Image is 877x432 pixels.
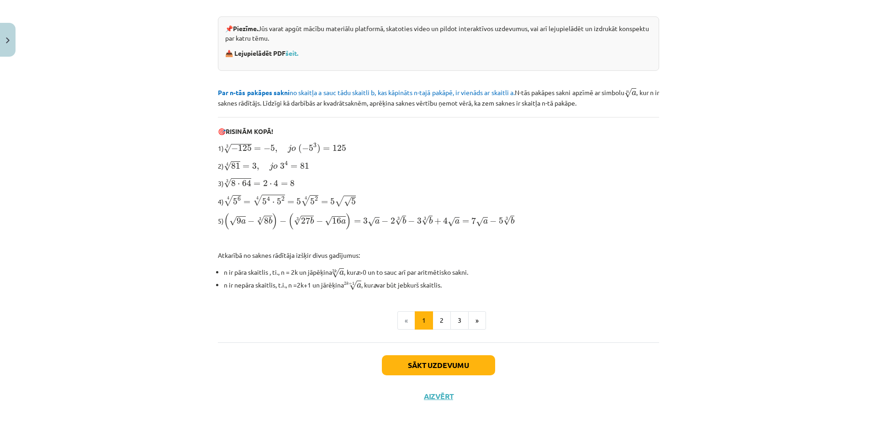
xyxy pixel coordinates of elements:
span: = [243,165,249,169]
span: 5 [309,145,313,151]
span: b [269,217,272,224]
span: √ [325,216,332,226]
span: √ [344,197,351,207]
span: 3 [417,218,422,224]
nav: Page navigation example [218,311,659,330]
p: 3) [218,177,659,188]
span: √ [335,196,344,207]
span: b [402,217,406,224]
span: 5 [330,198,335,205]
span: 5 [277,198,281,205]
span: b [429,217,433,224]
span: − [280,218,286,224]
span: = [254,182,260,186]
span: √ [301,195,310,206]
span: a [375,219,380,224]
span: 125 [238,145,252,151]
span: a [341,219,346,224]
span: √ [332,268,339,278]
span: √ [294,216,301,225]
span: − [264,145,270,152]
button: Sākt uzdevumu [382,355,495,375]
span: + [434,218,441,224]
span: 16 [332,218,341,224]
b: Par n-tās pakāpes sakni [218,88,290,96]
span: 5 [351,198,356,205]
li: n ir pāra skaitlis , ti., n = 2k un jāpēķina , kur >0 un to sauc arī par aritmētisko sakni. [224,266,659,278]
span: ( [298,144,302,154]
span: a [241,219,246,224]
span: ⋅ [269,183,272,186]
span: 6 [238,197,241,201]
i: a [356,268,359,276]
span: − [490,218,497,224]
p: 2) [218,160,659,171]
p: 4) [218,194,659,207]
span: 5 [233,198,238,205]
span: 8 [290,180,295,187]
span: 2 [315,197,318,201]
button: 1 [415,311,433,330]
span: 5 [262,198,267,205]
span: 9 [237,218,241,224]
span: − [248,218,254,224]
span: + [349,282,352,285]
span: √ [229,216,237,226]
span: √ [395,216,402,225]
li: n ir nepāra skaitlis, t.i., n =2k+1 un jārēķina , kur var būt jebkurš skaitlis. [224,278,659,291]
span: , [275,148,277,153]
span: = [321,201,328,204]
span: = [462,220,469,224]
span: 2 [344,282,346,285]
span: 2 [391,218,395,224]
span: = [281,182,288,186]
span: − [408,218,415,224]
span: ⋅ [272,202,275,204]
span: b [511,217,514,224]
span: o [273,165,278,169]
span: 27 [301,217,310,224]
span: 4 [443,217,448,224]
p: 5) [218,213,659,230]
span: 3 [252,163,257,169]
span: ( [288,213,294,229]
p: Atkarībā no saknes rādītāja izšķir divus gadījumus: [218,251,659,260]
span: 81 [231,163,240,169]
span: a [339,271,344,275]
span: 125 [333,145,346,151]
strong: Piezīme. [233,24,258,32]
span: 8 [264,218,269,224]
span: ) [346,213,351,229]
span: 3 [280,163,285,169]
span: ) [272,213,278,229]
span: 4 [285,161,288,166]
span: = [243,201,250,204]
span: 4 [267,196,270,201]
span: − [381,218,388,224]
span: 7 [471,217,476,224]
span: o [291,147,296,151]
button: 2 [433,311,451,330]
span: j [269,162,273,171]
span: = [287,201,294,204]
span: − [302,145,309,152]
span: ⋅ [238,183,240,186]
span: √ [224,195,233,206]
img: icon-close-lesson-0947bae3869378f0d4975bcd49f059093ad1ed9edebbc8119c70593378902aed.svg [6,37,10,43]
span: a [632,91,636,96]
span: 5 [296,198,301,205]
span: 2 [263,180,268,187]
span: 4 [274,180,278,187]
span: √ [503,216,511,225]
i: a [373,281,376,289]
strong: 📥 Lejupielādēt PDF [225,49,300,57]
span: 81 [300,163,309,169]
span: a [483,219,488,224]
p: N-tās pakāpes sakni apzīmē ar simbolu , kur n ir saknes rādītājs. Līdzīgi kā darbībās ar kvadrāts... [218,86,659,108]
span: √ [224,161,231,171]
button: » [468,311,486,330]
span: ( [224,213,229,229]
span: 5 [499,218,503,224]
span: b [310,217,314,224]
span: √ [224,144,231,154]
